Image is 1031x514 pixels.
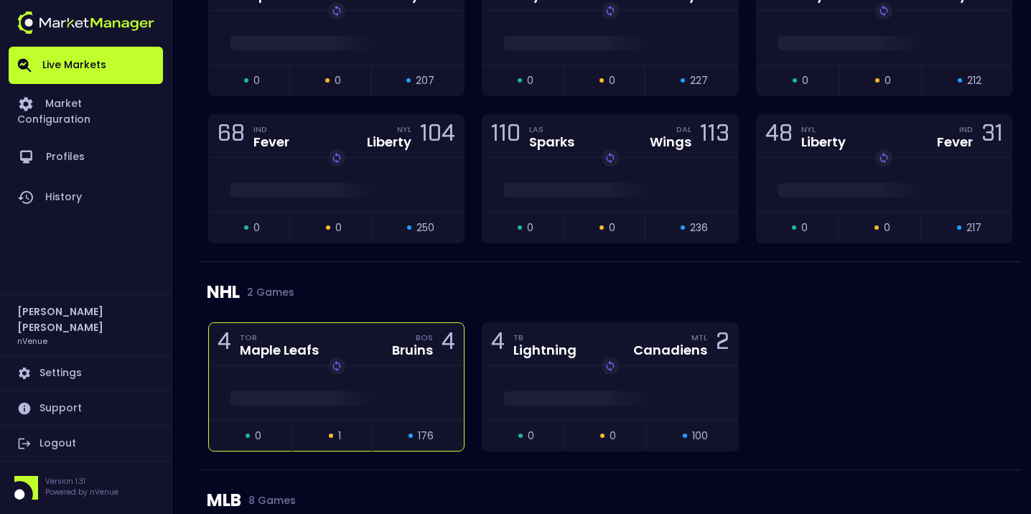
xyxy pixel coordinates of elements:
[529,136,574,149] div: Sparks
[338,429,341,444] span: 1
[937,136,973,149] div: Fever
[878,5,890,17] img: replayImg
[676,123,691,135] div: DAL
[801,136,846,149] div: Liberty
[331,5,342,17] img: replayImg
[878,152,890,164] img: replayImg
[240,344,319,357] div: Maple Leafs
[253,123,289,135] div: IND
[392,344,433,357] div: Bruins
[9,47,163,84] a: Live Markets
[981,123,1003,149] div: 31
[253,220,260,235] span: 0
[255,429,261,444] span: 0
[491,123,521,149] div: 110
[959,123,973,135] div: IND
[802,73,808,88] span: 0
[218,123,245,149] div: 68
[17,304,154,335] h2: [PERSON_NAME] [PERSON_NAME]
[241,495,296,506] span: 8 Games
[240,286,294,298] span: 2 Games
[9,426,163,461] a: Logout
[218,331,231,358] div: 4
[884,220,890,235] span: 0
[605,360,616,372] img: replayImg
[513,332,577,343] div: TB
[9,476,163,500] div: Version 1.31Powered by nVenue
[491,331,505,358] div: 4
[9,84,163,137] a: Market Configuration
[335,220,342,235] span: 0
[331,152,342,164] img: replayImg
[633,344,707,357] div: Canadiens
[416,220,434,235] span: 250
[367,136,411,149] div: Liberty
[801,220,808,235] span: 0
[513,344,577,357] div: Lightning
[9,391,163,426] a: Support
[45,487,118,497] p: Powered by nVenue
[17,335,47,346] h3: nVenue
[765,123,793,149] div: 48
[416,332,433,343] div: BOS
[690,73,708,88] span: 227
[609,220,615,235] span: 0
[692,429,708,444] span: 100
[331,360,342,372] img: replayImg
[397,123,411,135] div: NYL
[207,262,1014,322] div: NHL
[335,73,341,88] span: 0
[801,123,846,135] div: NYL
[609,73,615,88] span: 0
[416,73,434,88] span: 207
[528,429,534,444] span: 0
[966,220,981,235] span: 217
[610,429,616,444] span: 0
[529,123,574,135] div: LAS
[690,220,708,235] span: 236
[420,123,455,149] div: 104
[240,332,319,343] div: TOR
[418,429,434,444] span: 176
[45,476,118,487] p: Version 1.31
[650,136,691,149] div: Wings
[716,331,729,358] div: 2
[9,137,163,177] a: Profiles
[442,331,455,358] div: 4
[9,356,163,391] a: Settings
[967,73,981,88] span: 212
[885,73,891,88] span: 0
[527,73,533,88] span: 0
[17,11,154,34] img: logo
[9,177,163,218] a: History
[253,73,260,88] span: 0
[605,152,616,164] img: replayImg
[691,332,707,343] div: MTL
[527,220,533,235] span: 0
[605,5,616,17] img: replayImg
[700,123,729,149] div: 113
[253,136,289,149] div: Fever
